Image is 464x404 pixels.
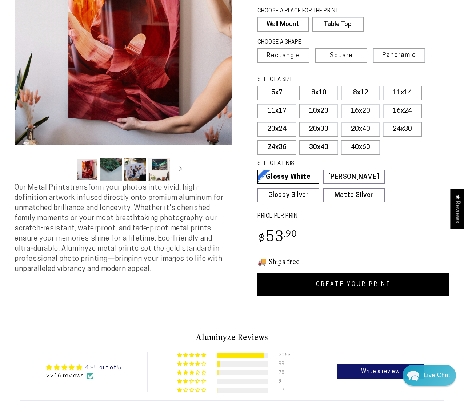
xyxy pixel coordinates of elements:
[424,365,450,386] div: Contact Us Directly
[383,86,422,100] label: 11x14
[257,7,357,15] legend: CHOOSE A PLACE FOR THE PRINT
[257,86,296,100] label: 5x7
[383,104,422,118] label: 16x24
[279,353,287,358] div: 2063
[403,365,456,386] div: Chat widget toggle
[257,273,449,296] a: CREATE YOUR PRINT
[337,364,424,379] a: Write a review
[172,162,188,178] button: Slide right
[177,388,207,393] div: 1% (17) reviews with 1 star rating
[15,184,224,273] span: Our Metal Prints transform your photos into vivid, high-definition artwork infused directly onto ...
[312,17,364,32] label: Table Top
[279,388,287,393] div: 17
[299,140,338,155] label: 30x40
[323,188,385,202] a: Matte Silver
[341,86,380,100] label: 8x12
[257,17,309,32] label: Wall Mount
[382,52,416,59] span: Panoramic
[299,104,338,118] label: 10x20
[257,188,319,202] a: Glossy Silver
[279,370,287,375] div: 78
[450,189,464,229] div: Click to open Judge.me floating reviews tab
[177,370,207,376] div: 3% (78) reviews with 3 star rating
[177,353,207,358] div: 91% (2063) reviews with 5 star rating
[279,379,287,384] div: 9
[76,158,98,181] button: Load image 1 in gallery view
[148,158,170,181] button: Load image 4 in gallery view
[341,104,380,118] label: 16x20
[20,331,444,343] h2: Aluminyze Reviews
[177,361,207,367] div: 4% (99) reviews with 4 star rating
[100,158,122,181] button: Load image 2 in gallery view
[85,365,121,371] a: 4.85 out of 5
[257,122,296,137] label: 20x24
[257,212,449,221] label: PRICE PER PRINT
[257,256,449,266] h3: 🚚 Ships free
[267,53,300,59] span: Rectangle
[257,104,296,118] label: 11x17
[257,160,370,168] legend: SELECT A FINISH
[257,170,319,184] a: Glossy White
[299,86,338,100] label: 8x10
[46,363,121,372] div: Average rating is 4.85 stars
[257,39,358,47] legend: CHOOSE A SHAPE
[46,372,121,380] div: 2266 reviews
[330,53,353,59] span: Square
[259,234,265,244] span: $
[279,361,287,367] div: 99
[87,373,93,379] img: Verified Checkmark
[124,158,146,181] button: Load image 3 in gallery view
[299,122,338,137] label: 20x30
[257,76,370,84] legend: SELECT A SIZE
[341,122,380,137] label: 20x40
[58,162,74,178] button: Slide left
[257,231,297,245] bdi: 53
[177,379,207,384] div: 0% (9) reviews with 2 star rating
[257,140,296,155] label: 24x36
[383,122,422,137] label: 24x30
[284,230,297,239] sup: .90
[323,170,385,184] a: [PERSON_NAME]
[341,140,380,155] label: 40x60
